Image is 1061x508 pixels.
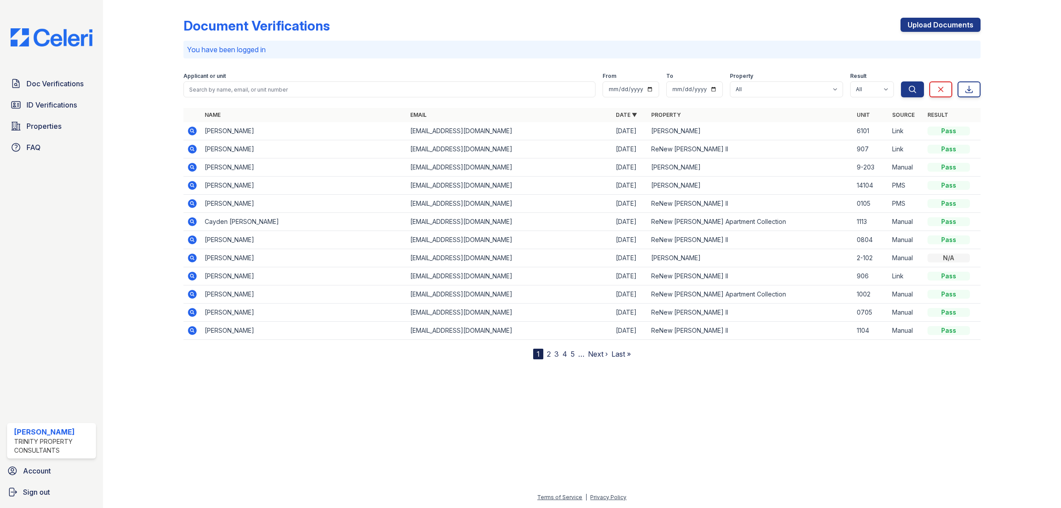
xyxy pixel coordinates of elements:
a: Doc Verifications [7,75,96,92]
label: Property [730,73,753,80]
td: [EMAIL_ADDRESS][DOMAIN_NAME] [407,122,612,140]
td: Manual [889,249,924,267]
label: Applicant or unit [183,73,226,80]
td: [PERSON_NAME] [201,304,407,322]
td: [DATE] [612,195,648,213]
td: [DATE] [612,177,648,195]
div: Trinity Property Consultants [14,437,92,455]
td: 907 [853,140,889,158]
a: Sign out [4,483,99,501]
span: Doc Verifications [27,78,84,89]
td: ReNew [PERSON_NAME] II [648,267,853,285]
td: [EMAIL_ADDRESS][DOMAIN_NAME] [407,195,612,213]
td: [DATE] [612,304,648,322]
td: Manual [889,285,924,304]
label: From [603,73,616,80]
td: 2-102 [853,249,889,267]
td: [EMAIL_ADDRESS][DOMAIN_NAME] [407,267,612,285]
label: To [666,73,673,80]
td: [DATE] [612,122,648,140]
td: [PERSON_NAME] [201,140,407,158]
td: 6101 [853,122,889,140]
td: [DATE] [612,158,648,177]
td: [EMAIL_ADDRESS][DOMAIN_NAME] [407,158,612,177]
a: 3 [554,350,559,358]
input: Search by name, email, or unit number [183,81,595,97]
td: Manual [889,213,924,231]
a: Date ▼ [616,112,637,118]
a: Result [927,112,948,118]
label: Result [850,73,866,80]
td: Cayden [PERSON_NAME] [201,213,407,231]
a: 5 [571,350,575,358]
td: ReNew [PERSON_NAME] II [648,322,853,340]
td: ReNew [PERSON_NAME] II [648,140,853,158]
td: [PERSON_NAME] [201,122,407,140]
td: ReNew [PERSON_NAME] Apartment Collection [648,285,853,304]
td: ReNew [PERSON_NAME] II [648,195,853,213]
div: Pass [927,308,970,317]
a: Upload Documents [901,18,981,32]
a: FAQ [7,139,96,156]
td: 14104 [853,177,889,195]
td: [PERSON_NAME] [201,177,407,195]
td: [EMAIL_ADDRESS][DOMAIN_NAME] [407,285,612,304]
td: ReNew [PERSON_NAME] Apartment Collection [648,213,853,231]
td: 906 [853,267,889,285]
a: Name [205,112,221,118]
p: You have been logged in [187,44,977,55]
td: [EMAIL_ADDRESS][DOMAIN_NAME] [407,177,612,195]
td: [PERSON_NAME] [201,285,407,304]
td: [PERSON_NAME] [648,177,853,195]
td: [PERSON_NAME] [648,158,853,177]
div: Pass [927,163,970,172]
a: 2 [547,350,551,358]
a: ID Verifications [7,96,96,114]
td: [PERSON_NAME] [201,195,407,213]
div: Pass [927,217,970,226]
a: Account [4,462,99,480]
span: Account [23,466,51,476]
td: Manual [889,322,924,340]
td: [DATE] [612,285,648,304]
td: [PERSON_NAME] [201,231,407,249]
div: Pass [927,272,970,281]
a: Email [410,112,427,118]
td: PMS [889,195,924,213]
a: Privacy Policy [590,494,626,500]
td: [EMAIL_ADDRESS][DOMAIN_NAME] [407,231,612,249]
td: 0705 [853,304,889,322]
div: | [585,494,587,500]
td: [EMAIL_ADDRESS][DOMAIN_NAME] [407,249,612,267]
td: 0105 [853,195,889,213]
td: Link [889,267,924,285]
td: [EMAIL_ADDRESS][DOMAIN_NAME] [407,140,612,158]
span: ID Verifications [27,100,77,110]
a: Source [892,112,915,118]
div: Pass [927,199,970,208]
a: Next › [588,350,608,358]
td: [EMAIL_ADDRESS][DOMAIN_NAME] [407,304,612,322]
td: 1002 [853,285,889,304]
td: ReNew [PERSON_NAME] II [648,231,853,249]
div: Pass [927,235,970,244]
td: Link [889,122,924,140]
td: [DATE] [612,322,648,340]
a: Property [651,112,681,118]
td: 0804 [853,231,889,249]
td: 1104 [853,322,889,340]
td: [PERSON_NAME] [201,322,407,340]
span: FAQ [27,142,41,153]
td: Manual [889,158,924,177]
div: Pass [927,145,970,154]
td: 1113 [853,213,889,231]
td: [PERSON_NAME] [201,267,407,285]
div: N/A [927,254,970,262]
td: 9-203 [853,158,889,177]
a: Terms of Service [537,494,582,500]
td: PMS [889,177,924,195]
td: [EMAIL_ADDRESS][DOMAIN_NAME] [407,213,612,231]
td: [PERSON_NAME] [201,249,407,267]
td: [DATE] [612,140,648,158]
